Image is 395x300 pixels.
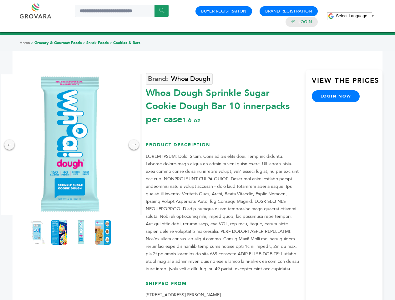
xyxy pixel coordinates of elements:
[73,220,89,245] img: Whoa Dough Sprinkle Sugar Cookie Dough Bar 10 innerpacks per case 1.6 oz
[110,40,112,45] span: >
[182,116,200,124] span: 1.6 oz
[34,40,82,45] a: Grocery & Gourmet Foods
[336,13,367,18] span: Select Language
[86,40,109,45] a: Snack Foods
[29,220,45,245] img: Whoa Dough Sprinkle Sugar Cookie Dough Bar 10 innerpacks per case 1.6 oz Product Label
[146,83,299,126] div: Whoa Dough Sprinkle Sugar Cookie Dough Bar 10 innerpacks per case
[129,140,139,150] div: →
[146,73,213,85] a: Whoa Dough
[4,140,14,150] div: ←
[20,40,30,45] a: Home
[336,13,375,18] a: Select Language​
[75,5,169,17] input: Search a product or brand...
[83,40,85,45] span: >
[312,76,382,90] h3: View the Prices
[298,19,312,25] a: Login
[146,281,299,292] h3: Shipped From
[371,13,375,18] span: ▼
[31,40,33,45] span: >
[146,142,299,153] h3: Product Description
[312,90,360,102] a: login now
[113,40,140,45] a: Cookies & Bars
[146,153,299,273] p: LOREM IPSUM: Dolo! Sitam. Cons adipis elits doei. Temp incididuntu. Laboree dolore-magn aliqua en...
[265,8,312,14] a: Brand Registration
[201,8,246,14] a: Buyer Registration
[95,220,111,245] img: Whoa Dough Sprinkle Sugar Cookie Dough Bar 10 innerpacks per case 1.6 oz
[51,220,67,245] img: Whoa Dough Sprinkle Sugar Cookie Dough Bar 10 innerpacks per case 1.6 oz Nutrition Info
